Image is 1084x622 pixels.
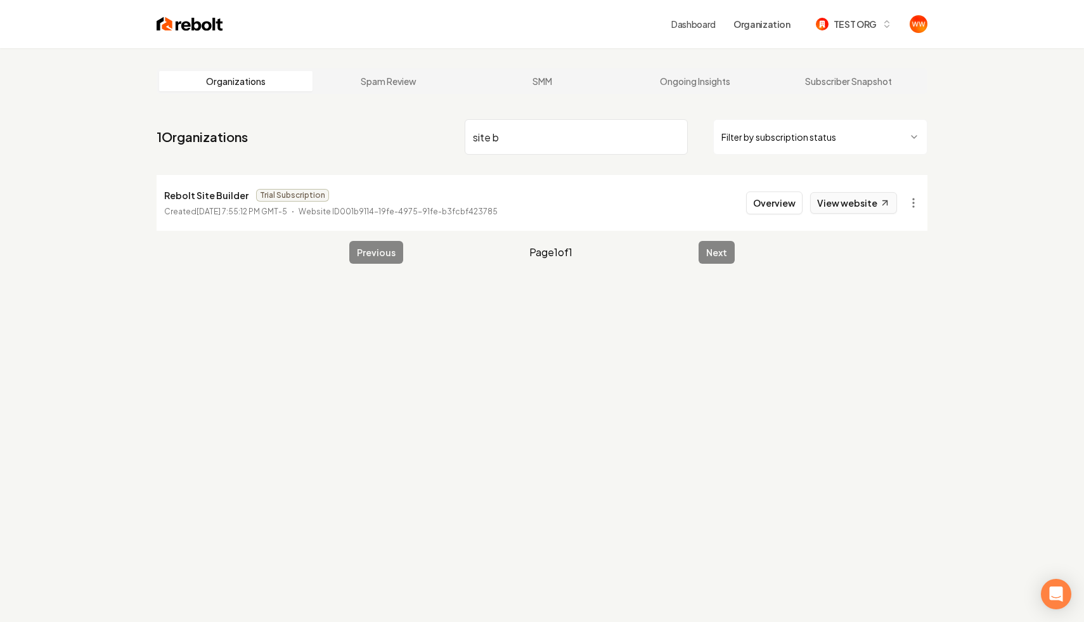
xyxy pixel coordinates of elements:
[834,18,877,31] span: TEST ORG
[910,15,927,33] button: Open user button
[465,71,619,91] a: SMM
[910,15,927,33] img: Will Wallace
[157,15,223,33] img: Rebolt Logo
[465,119,688,155] input: Search by name or ID
[619,71,772,91] a: Ongoing Insights
[810,192,897,214] a: View website
[529,245,572,260] span: Page 1 of 1
[164,188,248,203] p: Rebolt Site Builder
[313,71,466,91] a: Spam Review
[671,18,716,30] a: Dashboard
[771,71,925,91] a: Subscriber Snapshot
[157,128,248,146] a: 1Organizations
[164,205,287,218] p: Created
[1041,579,1071,609] div: Open Intercom Messenger
[197,207,287,216] time: [DATE] 7:55:12 PM GMT-5
[816,18,829,30] img: TEST ORG
[726,13,798,36] button: Organization
[746,191,803,214] button: Overview
[159,71,313,91] a: Organizations
[299,205,498,218] p: Website ID 001b9114-19fe-4975-91fe-b3fcbf423785
[256,189,329,202] span: Trial Subscription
